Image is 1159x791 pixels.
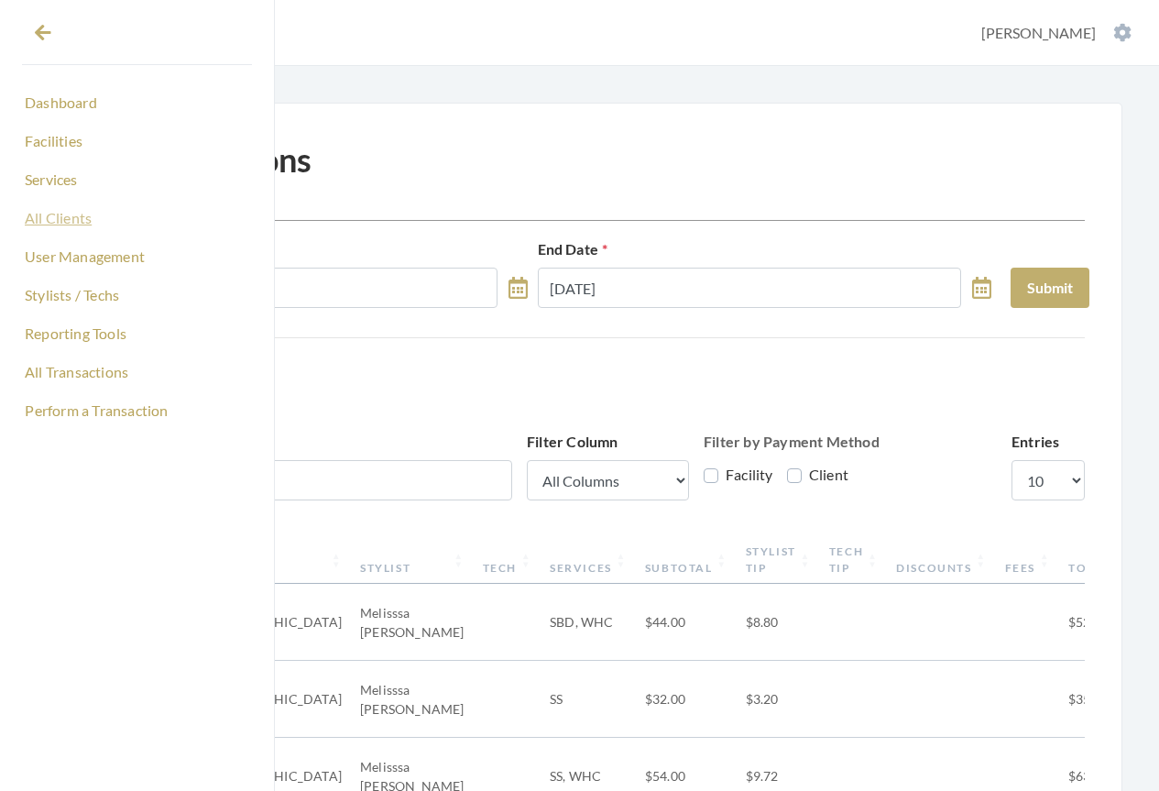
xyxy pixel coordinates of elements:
td: SS [541,661,636,738]
label: End Date [538,238,608,260]
th: Tech Tip: activate to sort column ascending [820,536,887,584]
h3: Transactions [74,382,1085,409]
label: Entries [1011,431,1059,453]
th: Subtotal: activate to sort column ascending [636,536,737,584]
th: Stylist: activate to sort column ascending [351,536,474,584]
a: Stylists / Techs [22,280,252,311]
a: Reporting Tools [22,318,252,349]
a: All Transactions [22,357,252,388]
a: Services [22,164,252,195]
td: Melisssa [PERSON_NAME] [351,584,474,661]
td: Melisssa [PERSON_NAME] [351,661,474,738]
a: Perform a Transaction [22,395,252,426]
input: Filter... [74,460,512,500]
th: Stylist Tip: activate to sort column ascending [737,536,820,584]
label: Client [787,464,848,486]
td: $32.00 [636,661,737,738]
input: Select Date [74,268,497,308]
td: $8.80 [737,584,820,661]
label: Filter Column [527,431,618,453]
strong: Filter by Payment Method [704,433,880,450]
th: Total: activate to sort column ascending [1059,536,1139,584]
th: Services: activate to sort column ascending [541,536,636,584]
button: [PERSON_NAME] [976,23,1137,43]
th: Tech: activate to sort column ascending [474,536,541,584]
td: $44.00 [636,584,737,661]
td: $3.20 [737,661,820,738]
a: User Management [22,241,252,272]
label: Facility [704,464,773,486]
a: All Clients [22,203,252,234]
a: toggle [508,268,528,308]
td: $52.80 [1059,584,1139,661]
a: Dashboard [22,87,252,118]
th: Fees: activate to sort column ascending [996,536,1059,584]
input: Select Date [538,268,961,308]
span: [PERSON_NAME] [981,24,1096,41]
td: SBD, WHC [541,584,636,661]
td: $35.20 [1059,661,1139,738]
button: Submit [1011,268,1089,308]
a: Facilities [22,126,252,157]
th: Discounts: activate to sort column ascending [887,536,995,584]
h2: Transaction Dates [74,202,1085,224]
a: toggle [972,268,991,308]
